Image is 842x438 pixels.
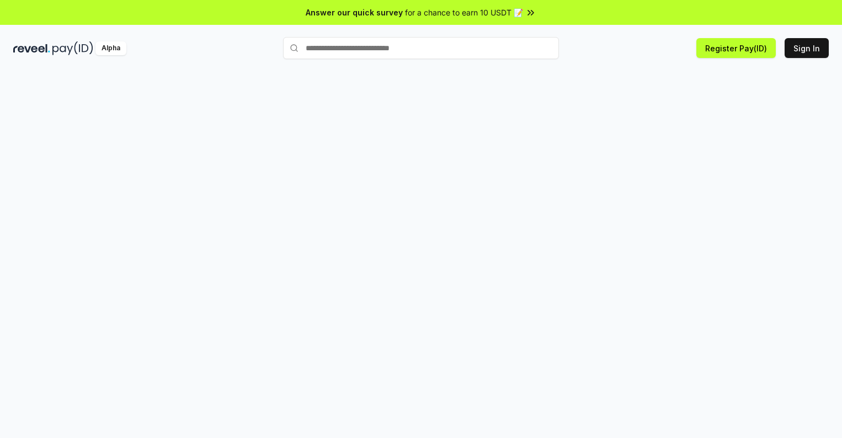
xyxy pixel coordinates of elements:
[52,41,93,55] img: pay_id
[13,41,50,55] img: reveel_dark
[95,41,126,55] div: Alpha
[306,7,403,18] span: Answer our quick survey
[696,38,776,58] button: Register Pay(ID)
[405,7,523,18] span: for a chance to earn 10 USDT 📝
[785,38,829,58] button: Sign In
